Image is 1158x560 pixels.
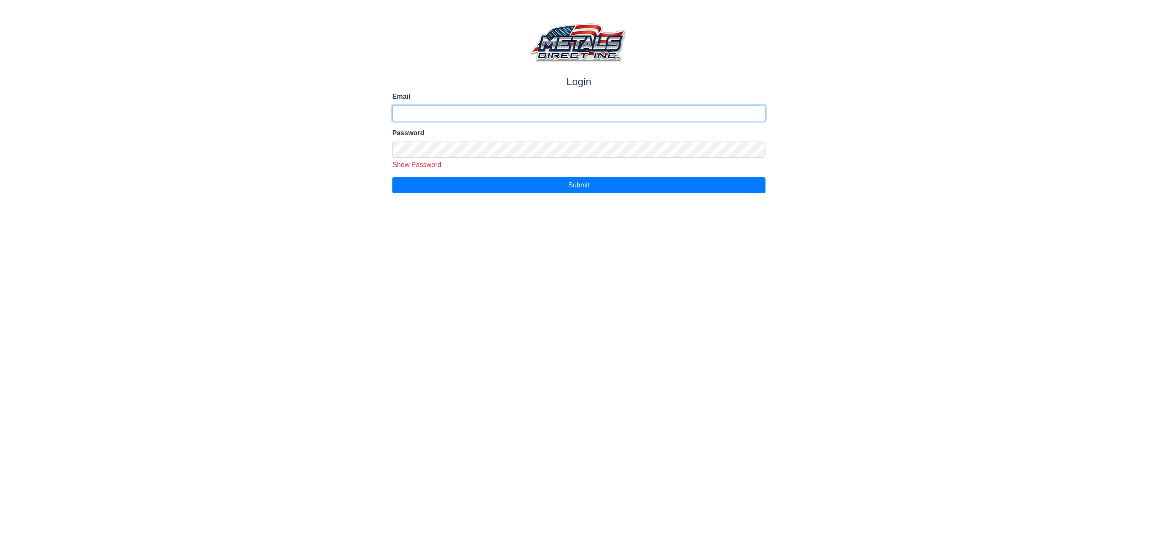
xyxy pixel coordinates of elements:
[568,181,590,189] span: Submit
[392,177,766,193] button: Submit
[393,161,442,168] span: Show Password
[392,76,766,88] h1: Login
[392,128,766,138] label: Password
[392,92,766,102] label: Email
[389,159,445,170] button: Show Password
